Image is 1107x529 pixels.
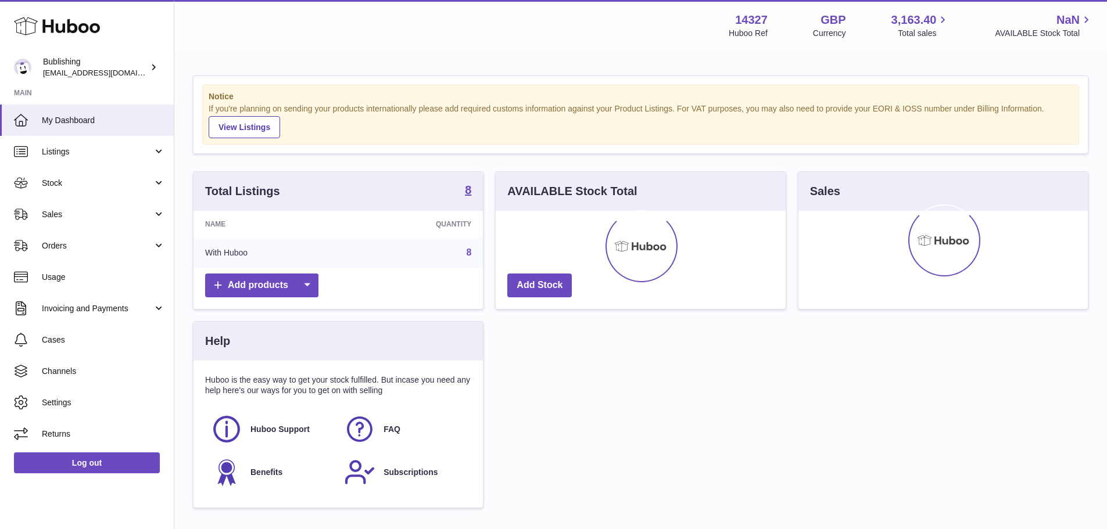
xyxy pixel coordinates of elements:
span: Listings [42,146,153,157]
div: Bublishing [43,56,148,78]
a: NaN AVAILABLE Stock Total [995,12,1093,39]
strong: 8 [465,184,471,196]
h3: Total Listings [205,183,280,199]
span: Channels [42,366,165,377]
div: If you're planning on sending your products internationally please add required customs informati... [209,103,1073,138]
a: Add Stock [507,274,572,297]
span: Orders [42,240,153,251]
h3: Help [205,333,230,349]
strong: GBP [821,12,846,28]
th: Name [194,211,346,237]
span: AVAILABLE Stock Total [995,28,1093,39]
h3: AVAILABLE Stock Total [507,183,637,199]
a: Add products [205,274,318,297]
span: Usage [42,272,165,283]
span: Sales [42,209,153,220]
a: 8 [465,184,471,198]
span: Settings [42,397,165,408]
strong: Notice [209,91,1073,102]
a: View Listings [209,116,280,138]
span: Total sales [898,28,950,39]
span: Subscriptions [384,467,438,478]
span: Cases [42,334,165,346]
a: 3,163.40 Total sales [891,12,950,39]
td: With Huboo [194,237,346,268]
span: [EMAIL_ADDRESS][DOMAIN_NAME] [43,68,171,77]
a: 8 [466,247,471,257]
img: internalAdmin-14327@internal.huboo.com [14,59,31,76]
p: Huboo is the easy way to get your stock fulfilled. But incase you need any help here's our ways f... [205,375,471,397]
a: Benefits [211,456,332,488]
div: Currency [813,28,846,39]
span: Invoicing and Payments [42,303,153,314]
a: Subscriptions [344,456,465,488]
span: 3,163.40 [891,12,937,28]
div: Huboo Ref [729,28,768,39]
span: FAQ [384,424,400,435]
span: Returns [42,429,165,440]
a: Log out [14,452,160,473]
span: Stock [42,178,153,189]
strong: 14327 [735,12,768,28]
span: NaN [1056,12,1080,28]
a: FAQ [344,413,465,445]
h3: Sales [810,183,840,199]
span: Benefits [250,467,282,478]
span: Huboo Support [250,424,310,435]
span: My Dashboard [42,115,165,126]
th: Quantity [346,211,483,237]
a: Huboo Support [211,413,332,445]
